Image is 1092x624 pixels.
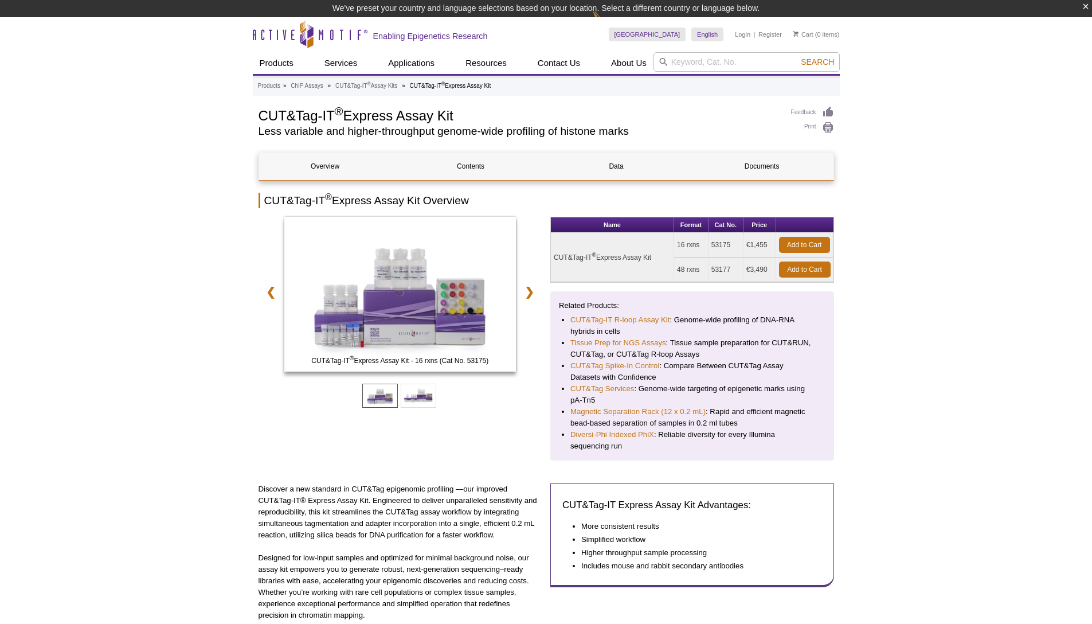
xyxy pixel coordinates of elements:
[570,406,814,429] li: : Rapid and efficient magnetic bead-based separation of samples in 0.2 ml tubes
[335,105,343,118] sup: ®
[754,28,756,41] li: |
[551,233,674,282] td: CUT&Tag-IT Express Assay Kit
[287,355,514,366] span: CUT&Tag-IT Express Assay Kit - 16 rxns (Cat No. 53175)
[570,314,814,337] li: : Genome-wide profiling of DNA-RNA hybrids in cells
[335,81,397,91] a: CUT&Tag-IT®Assay Kits
[381,52,441,74] a: Applications
[791,122,834,134] a: Print
[570,383,814,406] li: : Genome-wide targeting of epigenetic marks using pA-Tn5
[797,57,837,67] button: Search
[570,429,654,440] a: Diversi-Phi Indexed PhiX
[570,383,634,395] a: CUT&Tag Services
[570,429,814,452] li: : Reliable diversity for every Illumina sequencing run
[284,217,516,375] a: CUT&Tag-IT Express Assay Kit - 16 rxns
[735,30,750,38] a: Login
[801,57,834,67] span: Search
[570,337,814,360] li: : Tissue sample preparation for CUT&RUN, CUT&Tag, or CUT&Tag R-loop Assays
[283,83,287,89] li: »
[318,52,365,74] a: Services
[570,360,814,383] li: : Compare Between CUT&Tag Assay Datasets with Confidence
[779,237,830,253] a: Add to Cart
[550,153,683,180] a: Data
[325,192,332,202] sup: ®
[609,28,686,41] a: [GEOGRAPHIC_DATA]
[604,52,653,74] a: About Us
[793,30,813,38] a: Cart
[709,233,743,258] td: 53175
[259,552,542,621] p: Designed for low-input samples and optimized for minimal background noise, our assay kit empowers...
[758,30,782,38] a: Register
[350,355,354,361] sup: ®
[709,258,743,282] td: 53177
[259,126,780,136] h2: Less variable and higher-throughput genome-wide profiling of histone marks
[674,217,709,233] th: Format
[259,483,542,541] p: Discover a new standard in CUT&Tag epigenomic profiling —our improved CUT&Tag-IT® Express Assay K...
[779,262,831,278] a: Add to Cart
[581,560,811,572] li: Includes mouse and rabbit secondary antibodies
[328,83,331,89] li: »
[743,258,776,282] td: €3,490
[709,217,743,233] th: Cat No.
[570,406,706,418] a: Magnetic Separation Rack (12 x 0.2 mL)
[259,193,834,208] h2: CUT&Tag-IT Express Assay Kit Overview
[291,81,323,91] a: ChIP Assays
[793,31,799,37] img: Your Cart
[562,498,822,512] h3: CUT&Tag-IT Express Assay Kit Advantages:
[743,217,776,233] th: Price
[405,153,537,180] a: Contents
[559,300,825,311] p: Related Products:
[570,314,670,326] a: CUT&Tag-IT R-loop Assay Kit
[259,279,283,305] a: ❮
[517,279,542,305] a: ❯
[258,81,280,91] a: Products
[531,52,587,74] a: Contact Us
[402,83,405,89] li: »
[459,52,514,74] a: Resources
[592,9,623,36] img: Change Here
[441,81,445,87] sup: ®
[551,217,674,233] th: Name
[674,233,709,258] td: 16 rxns
[259,106,780,123] h1: CUT&Tag-IT Express Assay Kit
[581,534,811,545] li: Simplified workflow
[696,153,828,180] a: Documents
[373,31,488,41] h2: Enabling Epigenetics Research
[653,52,840,72] input: Keyword, Cat. No.
[570,337,666,349] a: Tissue Prep for NGS Assays
[743,233,776,258] td: €1,455
[284,217,516,372] img: CUT&Tag-IT Express Assay Kit - 16 rxns
[793,28,840,41] li: (0 items)
[691,28,723,41] a: English
[674,258,709,282] td: 48 rxns
[259,153,392,180] a: Overview
[570,360,659,372] a: CUT&Tag Spike-In Control
[409,83,491,89] li: CUT&Tag-IT Express Assay Kit
[581,521,811,532] li: More consistent results
[581,547,811,559] li: Higher throughput sample processing
[791,106,834,119] a: Feedback
[253,52,300,74] a: Products
[367,81,371,87] sup: ®
[592,252,596,258] sup: ®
